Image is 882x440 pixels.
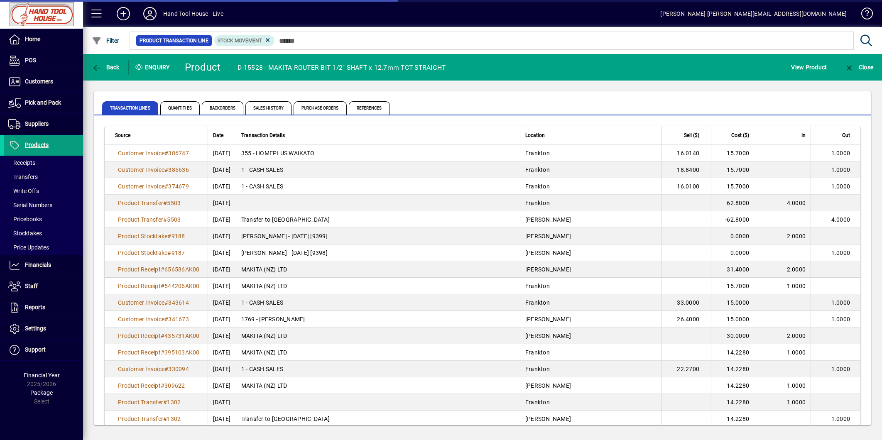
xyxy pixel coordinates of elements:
[208,394,236,411] td: [DATE]
[92,37,120,44] span: Filter
[171,249,185,256] span: 9187
[236,244,520,261] td: [PERSON_NAME] - [DATE] [9398]
[202,101,243,115] span: Backorders
[118,200,163,206] span: Product Transfer
[168,166,189,173] span: 386636
[24,372,60,379] span: Financial Year
[787,233,806,240] span: 2.0000
[4,93,83,113] a: Pick and Pack
[83,60,129,75] app-page-header-button: Back
[831,166,850,173] span: 1.0000
[525,332,571,339] span: [PERSON_NAME]
[118,299,164,306] span: Customer Invoice
[129,61,179,74] div: Enquiry
[711,294,761,311] td: 15.0000
[8,230,42,237] span: Stocktakes
[661,145,711,161] td: 16.0140
[25,283,38,289] span: Staff
[238,61,446,74] div: D-15528 - MAKITA ROUTER BIT 1/2" SHAFT x 12.7mm TCT STRAIGHT
[164,382,185,389] span: 309622
[8,202,52,208] span: Serial Numbers
[4,29,83,50] a: Home
[661,178,711,195] td: 16.0100
[525,200,550,206] span: Frankton
[208,377,236,394] td: [DATE]
[855,2,872,29] a: Knowledge Base
[30,389,53,396] span: Package
[208,161,236,178] td: [DATE]
[208,311,236,328] td: [DATE]
[137,6,163,21] button: Profile
[25,120,49,127] span: Suppliers
[115,131,203,140] div: Source
[115,149,192,158] a: Customer Invoice#386747
[164,283,200,289] span: 544206AK00
[241,131,285,140] span: Transaction Details
[213,131,223,140] span: Date
[791,61,827,74] span: View Product
[25,36,40,42] span: Home
[4,212,83,226] a: Pricebooks
[164,183,168,190] span: #
[171,233,185,240] span: 9188
[208,145,236,161] td: [DATE]
[167,249,171,256] span: #
[789,60,829,75] button: View Product
[115,182,192,191] a: Customer Invoice#374679
[161,349,164,356] span: #
[831,216,850,223] span: 4.0000
[8,174,38,180] span: Transfers
[90,60,122,75] button: Back
[787,349,806,356] span: 1.0000
[25,78,53,85] span: Customers
[525,416,571,422] span: [PERSON_NAME]
[115,364,192,374] a: Customer Invoice#330094
[163,200,167,206] span: #
[245,101,292,115] span: Sales History
[666,131,707,140] div: Sell ($)
[525,316,571,323] span: [PERSON_NAME]
[140,37,208,45] span: Product Transaction Line
[711,394,761,411] td: 14.2280
[163,7,223,20] div: Hand Tool House - Live
[525,283,550,289] span: Frankton
[110,6,137,21] button: Add
[161,283,164,289] span: #
[787,399,806,406] span: 1.0000
[711,211,761,228] td: -62.8000
[208,178,236,195] td: [DATE]
[831,183,850,190] span: 1.0000
[525,233,571,240] span: [PERSON_NAME]
[161,266,164,273] span: #
[8,244,49,251] span: Price Updates
[118,416,163,422] span: Product Transfer
[684,131,699,140] span: Sell ($)
[208,228,236,244] td: [DATE]
[118,399,163,406] span: Product Transfer
[831,299,850,306] span: 1.0000
[711,244,761,261] td: 0.0000
[25,262,51,268] span: Financials
[115,381,188,390] a: Product Receipt#309622
[208,328,236,344] td: [DATE]
[208,195,236,211] td: [DATE]
[711,145,761,161] td: 15.7000
[4,276,83,297] a: Staff
[661,161,711,178] td: 18.8400
[168,366,189,372] span: 330094
[236,145,520,161] td: 355 - HOMEPLUS WAIKATO
[4,170,83,184] a: Transfers
[115,198,184,208] a: Product Transfer#5503
[831,416,850,422] span: 1.0000
[168,183,189,190] span: 374679
[4,318,83,339] a: Settings
[92,64,120,71] span: Back
[208,361,236,377] td: [DATE]
[842,131,850,140] span: Out
[168,316,189,323] span: 341673
[4,226,83,240] a: Stocktakes
[118,316,164,323] span: Customer Invoice
[835,60,882,75] app-page-header-button: Close enquiry
[294,101,347,115] span: Purchase Orders
[115,414,184,423] a: Product Transfer#1302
